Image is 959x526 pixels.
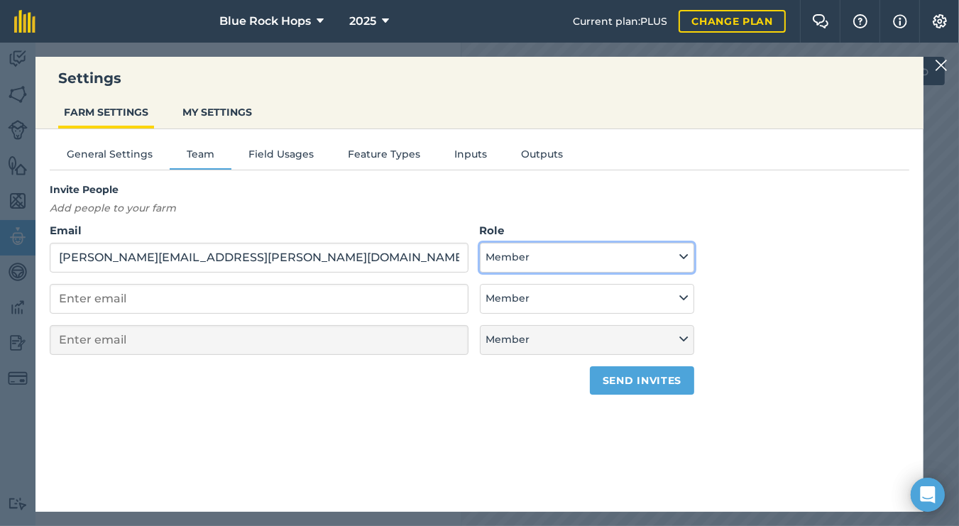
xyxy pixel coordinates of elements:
button: Inputs [437,146,504,168]
img: fieldmargin Logo [14,10,35,33]
button: Member [480,284,695,314]
button: MY SETTINGS [177,99,258,126]
input: Enter email [50,325,468,355]
button: Field Usages [231,146,331,168]
img: svg+xml;base64,PHN2ZyB4bWxucz0iaHR0cDovL3d3dy53My5vcmcvMjAwMC9zdmciIHdpZHRoPSIyMiIgaGVpZ2h0PSIzMC... [935,57,948,74]
button: Outputs [504,146,580,168]
span: 2025 [349,13,376,30]
span: Current plan : PLUS [573,13,667,29]
img: A question mark icon [852,14,869,28]
label: Role [480,222,695,239]
button: Team [170,146,231,168]
em: Add people to your farm [50,202,176,214]
button: FARM SETTINGS [58,99,154,126]
input: Enter email [50,243,468,273]
img: A cog icon [931,14,948,28]
img: svg+xml;base64,PHN2ZyB4bWxucz0iaHR0cDovL3d3dy53My5vcmcvMjAwMC9zdmciIHdpZHRoPSIxNyIgaGVpZ2h0PSIxNy... [893,13,907,30]
button: Send invites [590,366,694,395]
div: Open Intercom Messenger [911,478,945,512]
input: Enter email [50,284,468,314]
img: Two speech bubbles overlapping with the left bubble in the forefront [812,14,829,28]
span: Blue Rock Hops [219,13,311,30]
h4: Invite People [50,182,694,197]
button: General Settings [50,146,170,168]
label: Email [50,222,468,239]
a: Change plan [679,10,786,33]
h3: Settings [35,68,924,88]
button: Feature Types [331,146,437,168]
button: Member [480,243,695,273]
button: Member [480,325,695,355]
